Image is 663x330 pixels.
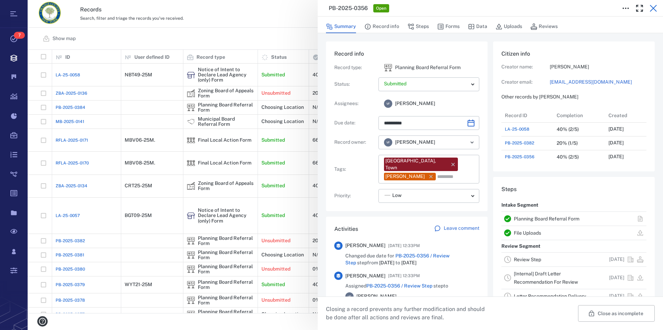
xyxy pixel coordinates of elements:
button: Toggle to Edit Boxes [619,1,633,15]
p: Status : [334,81,376,88]
button: Reviews [530,20,558,33]
div: Completion [553,109,605,122]
p: Review Segment [501,240,540,253]
span: [PERSON_NAME] [395,139,435,146]
p: Creator name: [501,64,550,70]
a: Leave comment [434,225,479,233]
p: [DATE] [608,153,624,160]
button: Choose date, selected date is Nov 5, 2025 [464,116,478,130]
button: Close [646,1,660,15]
span: [PERSON_NAME] [356,293,396,300]
div: Created [608,106,627,125]
div: [GEOGRAPHIC_DATA], Town [385,158,447,171]
span: Assigned step to [345,283,448,290]
button: Close as incomplete [578,305,655,322]
p: Planning Board Referral Form [395,64,461,71]
p: Assignees : [334,100,376,107]
h6: Citizen info [501,50,646,58]
span: [PERSON_NAME] [345,242,385,249]
p: Submitted [384,81,468,87]
div: Completion [557,106,583,125]
p: Record type : [334,64,376,71]
span: [DATE] 12:33PM [388,242,420,250]
button: Toggle Fullscreen [633,1,646,15]
a: Planning Board Referral Form [514,216,579,221]
a: LA-25-0058 [505,126,529,132]
p: Tags : [334,166,376,173]
div: Planning Board Referral Form [384,64,392,72]
p: Closing a record prevents any further modification and should be done after all actions and revie... [326,305,490,322]
p: Record owner : [334,139,376,146]
span: 7 [14,32,25,39]
div: V F [384,100,392,108]
a: PB-2025-0356 [505,154,535,160]
h6: Steps [501,185,646,194]
div: 20% (1/5) [557,141,578,146]
div: StepsIntake SegmentPlanning Board Referral FormFile UploadsReview SegmentReview Step[DATE][Intern... [493,177,655,317]
p: [DATE] [609,293,624,300]
div: 40% (2/5) [557,127,579,132]
span: Changed due date for step from to [345,253,479,266]
p: Intake Segment [501,199,538,211]
span: [PERSON_NAME] [395,100,435,107]
a: Review Step [514,257,541,262]
a: PB-2025-0382 [505,140,534,146]
p: Other records by [PERSON_NAME] [501,94,646,101]
img: icon Planning Board Referral Form [384,64,392,72]
a: PB-2025-0356 / Review Step [366,283,432,289]
a: Letter Recommendation Delivery [514,293,586,299]
a: File Uploads [514,230,541,236]
h6: Record info [334,50,479,58]
div: Record ID [501,109,553,122]
p: [DATE] [608,140,624,147]
a: [Internal] Draft Letter Recommendation For Review [514,271,578,285]
p: Due date : [334,120,376,126]
button: Open [467,138,477,147]
div: Record ID [505,106,527,125]
h6: Activities [334,225,358,233]
div: V F [384,138,392,147]
p: Priority : [334,192,376,199]
p: [DATE] [609,256,624,263]
span: [DATE] [379,260,394,265]
div: Record infoRecord type:icon Planning Board Referral FormPlanning Board Referral FormStatus:Assign... [326,41,488,217]
button: Steps [407,20,429,33]
p: [DATE] [609,274,624,281]
span: Open [375,6,388,11]
span: [PERSON_NAME] [345,273,385,280]
span: [DATE] 12:33PM [388,272,420,280]
div: Citizen infoCreator name:[PERSON_NAME]Creator email:[EMAIL_ADDRESS][DOMAIN_NAME]Other records by ... [493,41,655,177]
span: Low [392,192,402,199]
span: [DATE] [401,260,416,265]
button: Data [468,20,487,33]
a: [EMAIL_ADDRESS][DOMAIN_NAME] [550,79,646,86]
a: PB-2025-0356 / Review Step [345,253,450,265]
span: Help [16,5,29,11]
div: 40% (2/5) [557,154,579,160]
h3: PB-2025-0356 [329,4,368,12]
button: Forms [437,20,460,33]
p: Leave comment [444,225,479,232]
div: V F [345,292,354,301]
div: [PERSON_NAME] [385,173,425,180]
button: Uploads [496,20,522,33]
p: Creator email: [501,79,550,86]
p: [DATE] [608,126,624,133]
button: Summary [326,20,356,33]
div: Created [605,109,657,122]
button: Record info [364,20,399,33]
p: [PERSON_NAME] [550,64,646,70]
